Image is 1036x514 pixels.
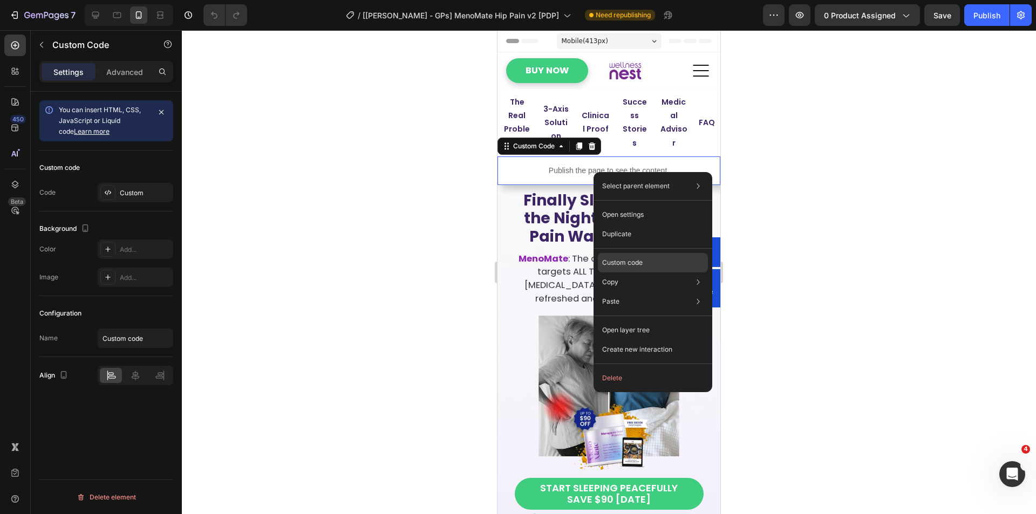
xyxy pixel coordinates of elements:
[602,325,650,335] p: Open layer tree
[120,245,171,255] div: Add...
[39,244,56,254] div: Color
[363,10,559,21] span: [[PERSON_NAME] - GPs] MenoMate Hip Pain v2 [PDP]
[39,368,70,383] div: Align
[39,222,92,236] div: Background
[59,106,141,135] span: You can insert HTML, CSS, JavaScript or Liquid code
[815,4,920,26] button: 0 product assigned
[10,115,26,124] div: 450
[602,210,644,220] p: Open settings
[106,66,143,78] p: Advanced
[602,181,670,191] p: Select parent element
[39,333,58,343] div: Name
[933,11,951,20] span: Save
[39,309,81,318] div: Configuration
[71,9,76,22] p: 7
[602,277,618,287] p: Copy
[39,188,56,197] div: Code
[602,344,672,355] p: Create new interaction
[596,10,651,20] span: Need republishing
[973,10,1000,21] div: Publish
[77,491,136,504] div: Delete element
[999,461,1025,487] iframe: Intercom live chat
[203,4,247,26] div: Undo/Redo
[120,188,171,198] div: Custom
[602,297,619,306] p: Paste
[358,10,360,21] span: /
[824,10,896,21] span: 0 product assigned
[52,38,144,51] p: Custom Code
[120,273,171,283] div: Add...
[39,272,58,282] div: Image
[53,66,84,78] p: Settings
[8,197,26,206] div: Beta
[1021,445,1030,454] span: 4
[39,163,80,173] div: Custom code
[4,4,80,26] button: 7
[497,30,720,514] iframe: To enrich screen reader interactions, please activate Accessibility in Grammarly extension settings
[74,127,110,135] a: Learn more
[964,4,1010,26] button: Publish
[39,489,173,506] button: Delete element
[602,258,643,268] p: Custom code
[924,4,960,26] button: Save
[31,481,192,494] p: 🔒 90‑Day “Wake‑Up Pain‑Free” Guarantee
[598,368,708,388] button: Delete
[602,229,631,239] p: Duplicate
